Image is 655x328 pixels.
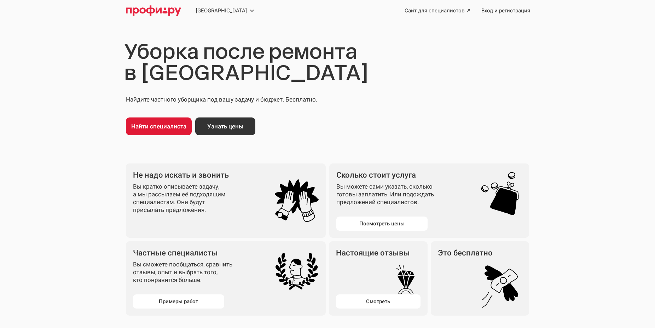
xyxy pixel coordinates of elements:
button: Примеры работ [133,294,224,309]
button: Посмотреть цены [336,217,428,231]
p: Вы сможете пообщаться, сравнить отзывы, опыт и выбрать того, кто понравится больше. [133,260,233,284]
span: [GEOGRAPHIC_DATA] [196,8,247,13]
h4: Не надо искать и звонить [133,171,233,180]
h3: Это бесплатно [438,248,522,258]
button: [GEOGRAPHIC_DATA] [188,4,260,18]
span: Сайт для специалистов ↗ [405,8,471,13]
a: Сайт для специалистов ↗ [399,4,476,18]
span: Вход и регистрация [481,8,530,13]
a: Вход и регистрация [476,4,535,18]
p: Вы кратко описываете задачу, а мы рассылаем её подходящим специалистам. Они будут присылать предл... [133,183,233,214]
h1: Уборка после ремонта в [GEOGRAPHIC_DATA] [124,42,529,85]
span: Посмотреть цены [342,221,422,226]
span: Найти специалиста [131,123,186,130]
span: Примеры работ [138,299,219,304]
a: Найти специалиста [126,117,192,135]
p: Найдите частного уборщика под вашу задачу и бюджет. Бесплатно. [126,96,529,103]
h4: Частные специалисты [133,248,233,258]
h4: Сколько стоит услуга [336,171,436,180]
button: Смотреть [336,294,420,309]
h3: Настоящие отзывы [336,248,420,258]
span: Узнать цены [201,123,250,130]
a: Узнать цены [195,117,255,135]
span: Смотреть [341,299,415,304]
p: Вы можете сами указать, сколько готовы заплатить. Или подождать предложений специалистов. [336,183,436,206]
